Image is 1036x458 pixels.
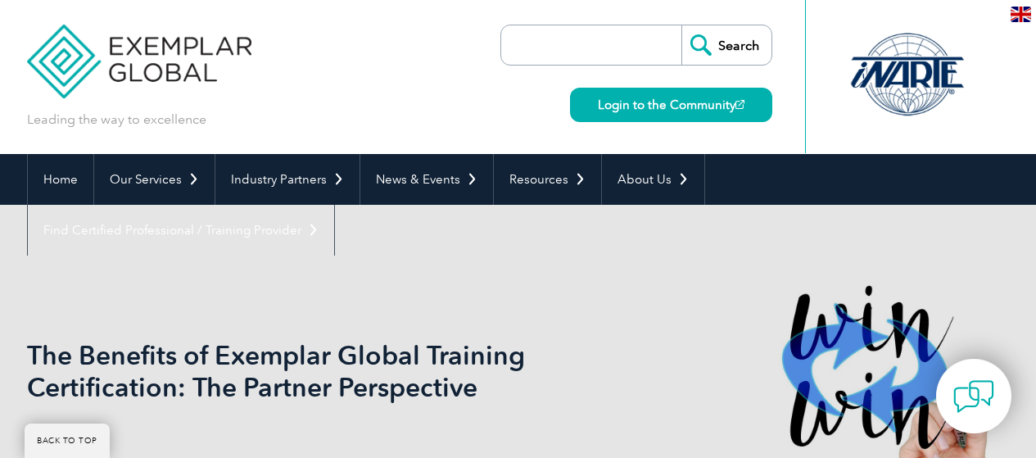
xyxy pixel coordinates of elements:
[27,111,206,129] p: Leading the way to excellence
[215,154,360,205] a: Industry Partners
[953,376,994,417] img: contact-chat.png
[570,88,772,122] a: Login to the Community
[27,339,656,403] h1: The Benefits of Exemplar Global Training Certification: The Partner Perspective
[28,154,93,205] a: Home
[735,100,744,109] img: open_square.png
[1011,7,1031,22] img: en
[28,205,334,256] a: Find Certified Professional / Training Provider
[25,424,110,458] a: BACK TO TOP
[494,154,601,205] a: Resources
[681,25,771,65] input: Search
[360,154,493,205] a: News & Events
[94,154,215,205] a: Our Services
[602,154,704,205] a: About Us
